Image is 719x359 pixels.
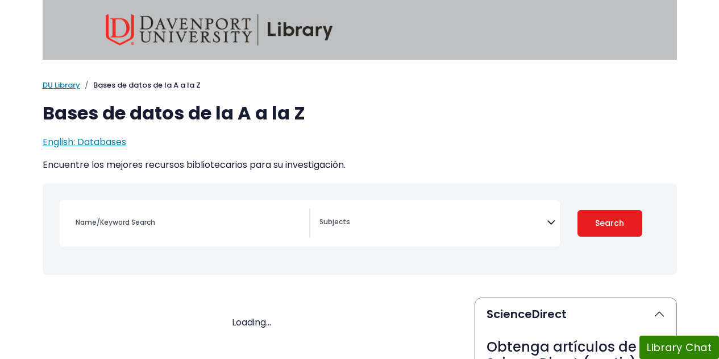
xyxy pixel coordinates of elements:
a: DU Library [43,80,80,90]
textarea: Search [319,218,547,228]
nav: breadcrumb [43,80,677,91]
div: Loading... [43,316,461,329]
input: Name/Keyword Search [69,214,309,230]
button: Library Chat [639,336,719,359]
a: English: Databases [43,135,126,148]
nav: Search filters [43,183,677,275]
h1: Bases de datos de la A a la Z [43,102,677,124]
p: Encuentre los mejores recursos bibliotecarios para su investigación. [43,158,677,172]
button: Submit for Search Results [577,210,642,237]
img: Davenport University Library [106,14,333,46]
button: ScienceDirect [475,298,676,330]
li: Bases de datos de la A a la Z [80,80,201,91]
